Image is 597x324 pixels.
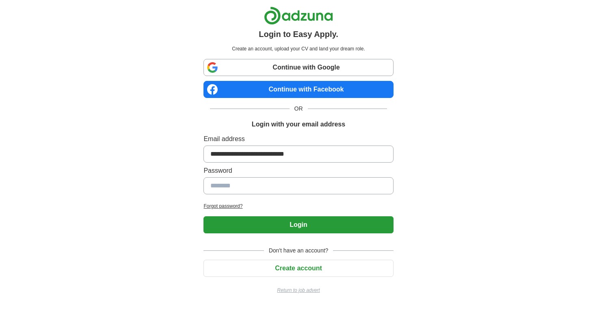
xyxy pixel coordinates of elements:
button: Login [203,216,393,233]
label: Password [203,166,393,176]
button: Create account [203,260,393,277]
span: OR [290,104,308,113]
a: Forgot password? [203,202,393,210]
a: Continue with Google [203,59,393,76]
a: Continue with Facebook [203,81,393,98]
a: Return to job advert [203,287,393,294]
h1: Login with your email address [252,120,345,129]
a: Create account [203,265,393,272]
p: Create an account, upload your CV and land your dream role. [205,45,392,52]
img: Adzuna logo [264,7,333,25]
h1: Login to Easy Apply. [259,28,338,40]
label: Email address [203,134,393,144]
span: Don't have an account? [264,246,333,255]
